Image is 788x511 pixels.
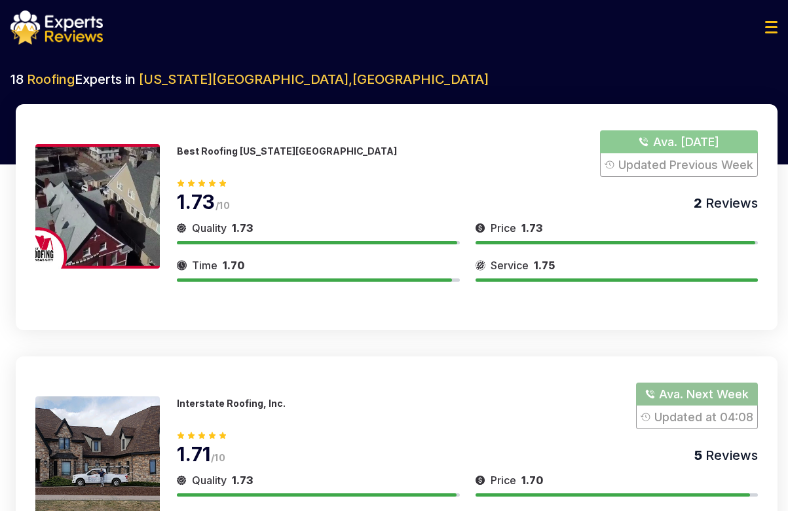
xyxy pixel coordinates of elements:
[177,145,397,157] p: Best Roofing [US_STATE][GEOGRAPHIC_DATA]
[177,442,211,466] span: 1.71
[232,221,253,235] span: 1.73
[694,447,702,463] span: 5
[27,71,75,87] span: Roofing
[491,472,516,488] span: Price
[694,195,702,211] span: 2
[35,144,160,269] img: 175188558380285.jpeg
[521,221,542,235] span: 1.73
[223,259,244,272] span: 1.70
[192,257,217,273] span: Time
[211,452,225,463] span: /10
[177,190,216,214] span: 1.73
[476,220,485,236] img: slider icon
[765,21,778,33] img: Menu Icon
[177,220,187,236] img: slider icon
[491,257,529,273] span: Service
[476,257,485,273] img: slider icon
[192,472,227,488] span: Quality
[491,220,516,236] span: Price
[177,398,286,409] p: Interstate Roofing, Inc.
[10,70,778,88] h2: 18 Experts in
[476,472,485,488] img: slider icon
[521,474,543,487] span: 1.70
[139,71,489,87] span: [US_STATE][GEOGRAPHIC_DATA] , [GEOGRAPHIC_DATA]
[702,195,758,211] span: Reviews
[232,474,253,487] span: 1.73
[216,200,230,211] span: /10
[534,259,555,272] span: 1.75
[192,220,227,236] span: Quality
[10,10,103,45] img: logo
[177,472,187,488] img: slider icon
[702,447,758,463] span: Reviews
[177,257,187,273] img: slider icon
